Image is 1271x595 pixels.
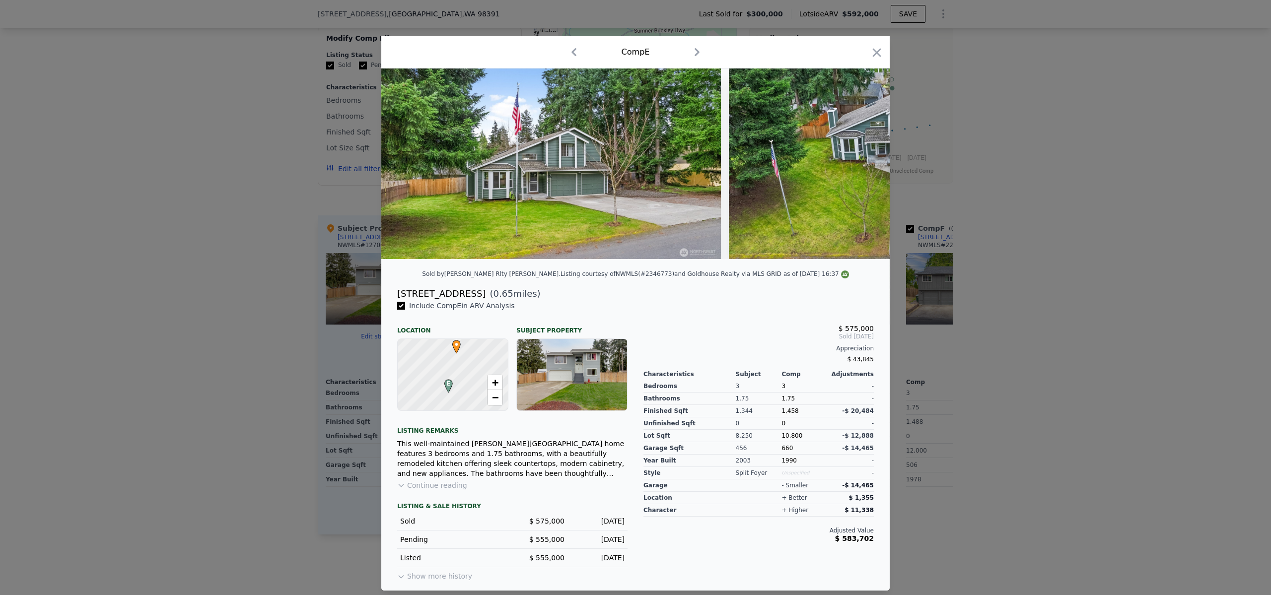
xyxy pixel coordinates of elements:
[643,370,736,378] div: Characteristics
[847,356,874,363] span: $ 43,845
[839,325,874,332] span: $ 575,000
[400,553,504,563] div: Listed
[643,405,736,417] div: Finished Sqft
[781,407,798,414] span: 1,458
[781,494,807,502] div: + better
[622,46,650,58] div: Comp E
[400,534,504,544] div: Pending
[492,376,498,389] span: +
[442,379,455,388] span: E
[842,407,874,414] span: -$ 20,484
[729,68,1068,259] img: Property Img
[397,567,472,581] button: Show more history
[736,467,782,479] div: Split Foyer
[643,430,736,442] div: Lot Sqft
[516,319,628,334] div: Subject Property
[572,516,625,526] div: [DATE]
[828,380,874,393] div: -
[397,287,486,301] div: [STREET_ADDRESS]
[781,393,828,405] div: 1.75
[835,534,874,542] span: $ 583,702
[405,302,519,310] span: Include Comp E in ARV Analysis
[643,393,736,405] div: Bathrooms
[397,502,628,512] div: LISTING & SALE HISTORY
[442,379,448,385] div: E
[494,288,513,299] span: 0.65
[781,481,808,489] div: - smaller
[397,319,508,334] div: Location
[643,467,736,479] div: Style
[781,455,828,467] div: 1990
[781,420,785,427] span: 0
[736,405,782,417] div: 1,344
[828,417,874,430] div: -
[572,553,625,563] div: [DATE]
[400,516,504,526] div: Sold
[397,419,628,435] div: Listing remarks
[845,507,874,514] span: $ 11,338
[488,390,502,405] a: Zoom out
[842,482,874,489] span: -$ 14,465
[422,270,561,277] div: Sold by [PERSON_NAME] Rlty [PERSON_NAME] .
[781,383,785,390] span: 3
[572,534,625,544] div: [DATE]
[450,340,456,346] div: •
[486,287,540,301] span: ( miles)
[643,332,874,340] span: Sold [DATE]
[842,432,874,439] span: -$ 12,888
[643,455,736,467] div: Year Built
[828,393,874,405] div: -
[529,517,565,525] span: $ 575,000
[781,467,828,479] div: Unspecified
[643,492,736,504] div: location
[736,370,782,378] div: Subject
[841,270,849,278] img: NWMLS Logo
[643,504,736,517] div: character
[781,432,802,439] span: 10,800
[849,494,874,501] span: $ 1,355
[529,535,565,543] span: $ 555,000
[736,393,782,405] div: 1.75
[736,442,782,455] div: 456
[643,527,874,534] div: Adjusted Value
[561,270,849,277] div: Listing courtesy of NWMLS (#2346773) and Goldhouse Realty via MLS GRID as of [DATE] 16:37
[643,380,736,393] div: Bedrooms
[781,445,793,452] span: 660
[842,445,874,452] span: -$ 14,465
[736,417,782,430] div: 0
[643,479,736,492] div: garage
[492,391,498,403] span: −
[643,442,736,455] div: Garage Sqft
[643,344,874,352] div: Appreciation
[488,375,502,390] a: Zoom in
[828,455,874,467] div: -
[828,370,874,378] div: Adjustments
[397,480,467,490] button: Continue reading
[397,439,628,478] div: This well-maintained [PERSON_NAME][GEOGRAPHIC_DATA] home features 3 bedrooms and 1.75 bathrooms, ...
[450,337,463,352] span: •
[781,370,828,378] div: Comp
[828,467,874,479] div: -
[781,506,808,514] div: + higher
[643,417,736,430] div: Unfinished Sqft
[736,455,782,467] div: 2003
[529,554,565,562] span: $ 555,000
[381,68,721,259] img: Property Img
[736,380,782,393] div: 3
[736,430,782,442] div: 8,250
